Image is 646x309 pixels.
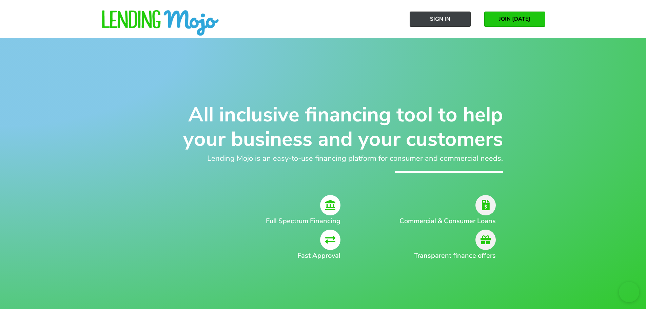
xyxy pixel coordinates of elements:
h2: Lending Mojo is an easy-to-use financing platform for consumer and commercial needs. [143,153,503,164]
h2: Transparent finance offers [388,251,496,261]
h1: All inclusive financing tool to help your business and your customers [143,102,503,151]
img: lm-horizontal-logo [101,10,220,37]
h2: Full Spectrum Financing [174,216,341,226]
span: Sign In [430,16,450,22]
span: JOIN [DATE] [499,16,530,22]
iframe: chat widget [619,282,639,302]
a: Sign In [410,12,471,27]
h2: Commercial & Consumer Loans [388,216,496,226]
h2: Fast Approval [174,251,341,261]
a: JOIN [DATE] [484,12,545,27]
